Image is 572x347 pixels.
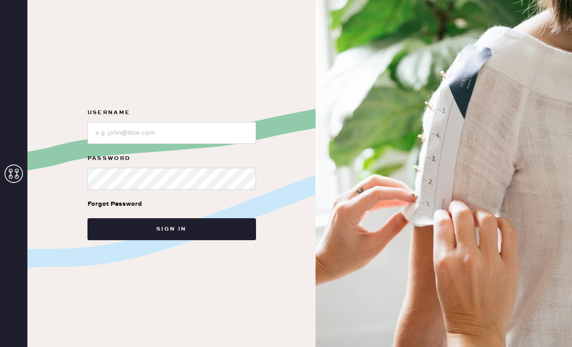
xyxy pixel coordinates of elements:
[87,190,142,218] a: Forgot Password
[87,122,256,144] input: e.g. john@doe.com
[87,199,142,209] div: Forgot Password
[87,153,256,164] label: Password
[87,107,256,118] label: Username
[87,218,256,240] button: Sign in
